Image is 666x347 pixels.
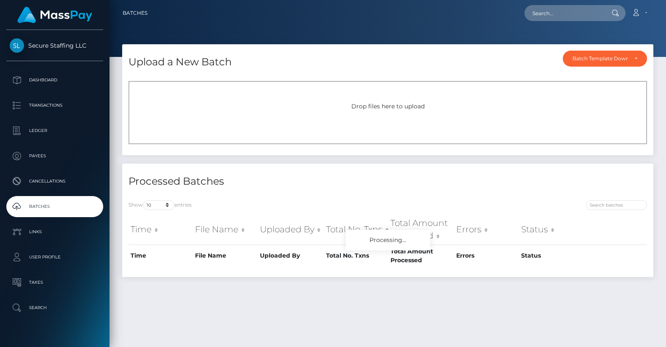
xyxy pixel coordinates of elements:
[10,124,100,137] p: Ledger
[128,215,193,245] th: Time
[143,200,174,210] select: Showentries
[351,102,425,110] span: Drop files here to upload
[586,200,647,210] input: Search batches
[6,145,103,167] a: Payees
[193,245,258,267] th: File Name
[454,215,519,245] th: Errors
[388,215,455,245] th: Total Amount Processed
[10,99,100,112] p: Transactions
[388,245,455,267] th: Total Amount Processed
[10,200,100,213] p: Batches
[10,301,100,314] p: Search
[519,215,584,245] th: Status
[10,276,100,289] p: Taxes
[524,5,604,21] input: Search...
[10,175,100,188] p: Cancellations
[572,55,628,62] div: Batch Template Download
[17,7,92,23] img: MassPay Logo
[258,245,324,267] th: Uploaded By
[6,297,103,318] a: Search
[193,215,258,245] th: File Name
[6,42,103,49] span: Secure Staffing LLC
[519,245,584,267] th: Status
[10,74,100,86] p: Dashboard
[128,245,193,267] th: Time
[454,245,519,267] th: Errors
[6,120,103,141] a: Ledger
[6,95,103,116] a: Transactions
[6,196,103,217] a: Batches
[128,200,192,210] label: Show entries
[6,247,103,268] a: User Profile
[6,70,103,91] a: Dashboard
[128,174,382,189] h4: Processed Batches
[10,251,100,264] p: User Profile
[258,215,324,245] th: Uploaded By
[6,272,103,293] a: Taxes
[10,38,24,53] img: Secure Staffing LLC
[123,4,147,22] a: Batches
[10,226,100,238] p: Links
[10,150,100,162] p: Payees
[6,171,103,192] a: Cancellations
[324,245,388,267] th: Total No. Txns
[128,55,232,70] h4: Upload a New Batch
[324,215,388,245] th: Total No. Txns
[6,221,103,242] a: Links
[346,230,430,250] div: Processing...
[563,51,647,67] button: Batch Template Download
